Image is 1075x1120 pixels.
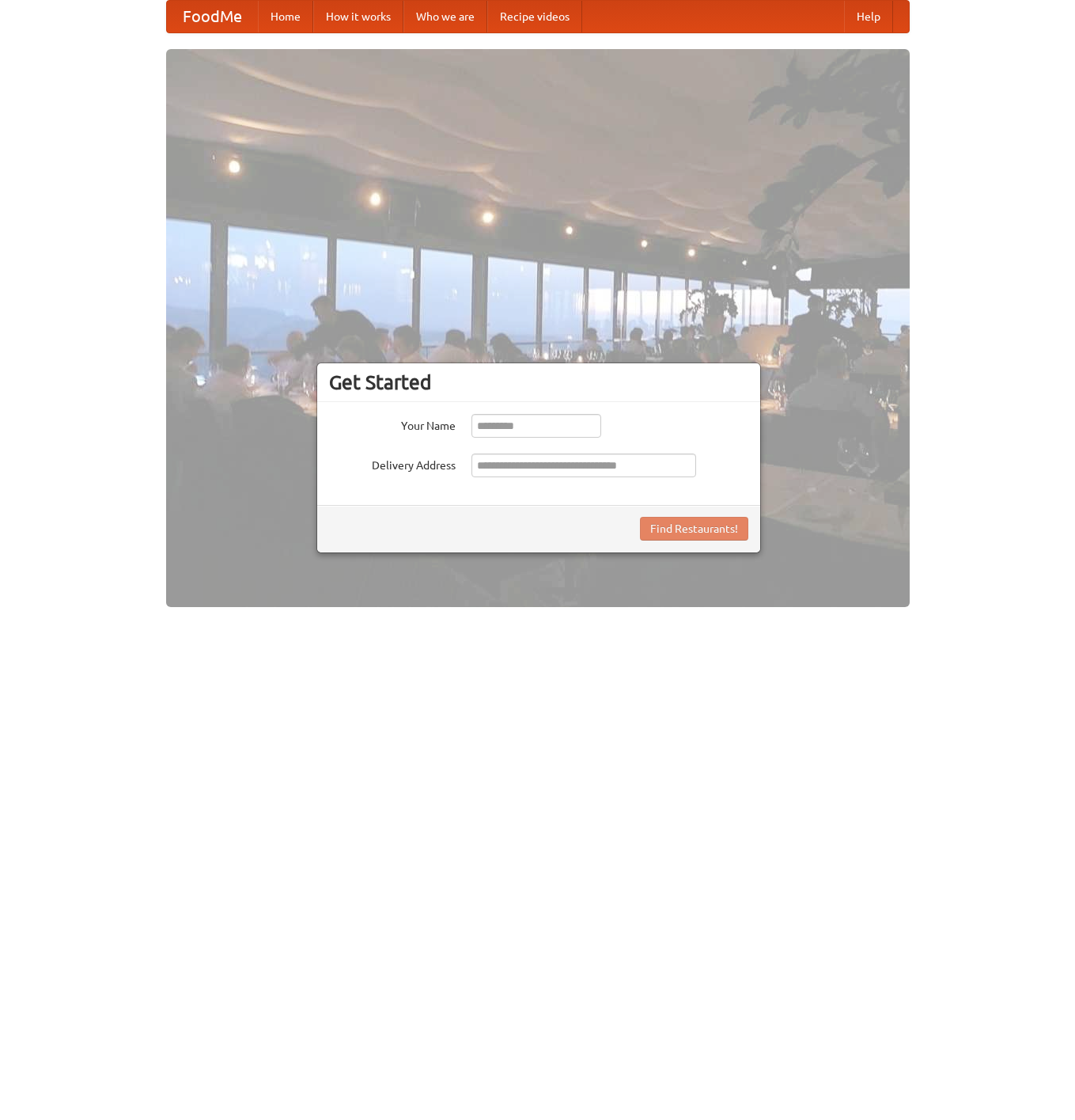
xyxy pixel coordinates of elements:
[313,1,403,32] a: How it works
[640,517,748,541] button: Find Restaurants!
[403,1,487,32] a: Who we are
[167,1,258,32] a: FoodMe
[329,454,456,473] label: Delivery Address
[258,1,313,32] a: Home
[487,1,582,32] a: Recipe videos
[844,1,893,32] a: Help
[329,414,456,434] label: Your Name
[329,370,748,394] h3: Get Started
